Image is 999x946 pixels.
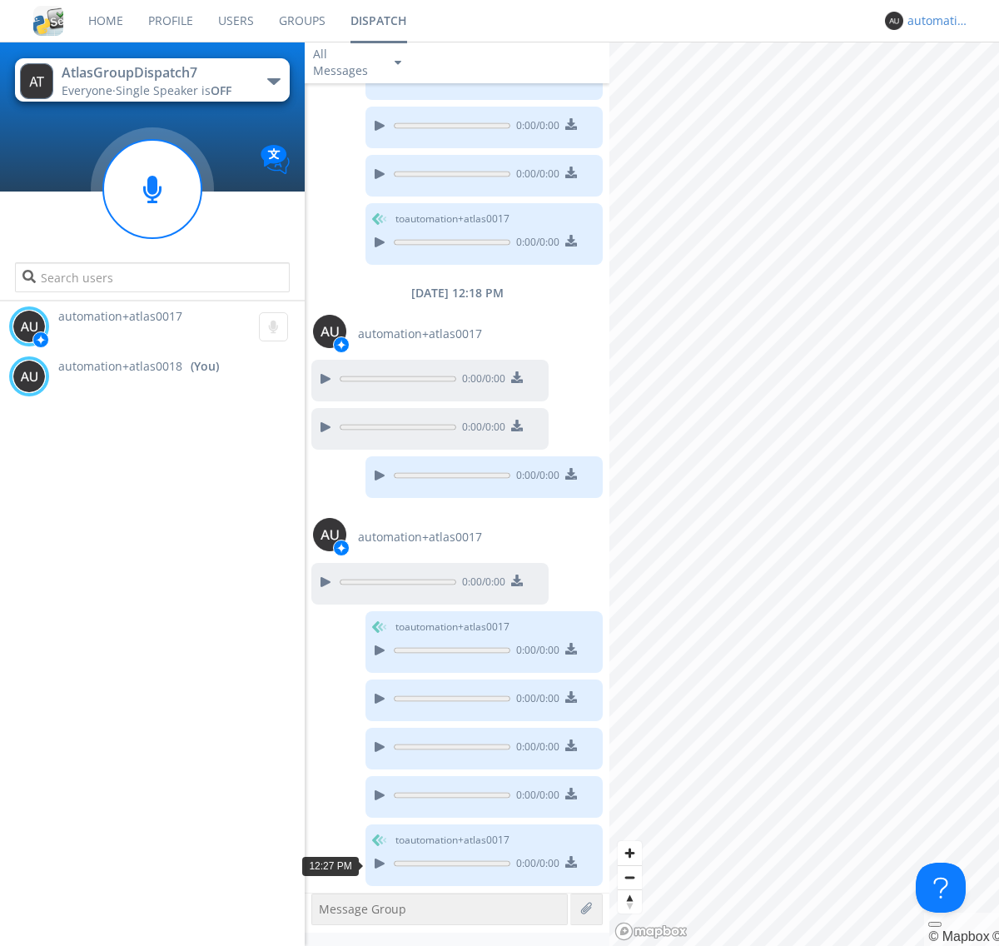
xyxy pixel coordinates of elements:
span: OFF [211,82,231,98]
button: Reset bearing to north [618,889,642,914]
button: Zoom in [618,841,642,865]
span: 0:00 / 0:00 [510,468,559,486]
img: download media button [511,575,523,586]
img: 373638.png [12,310,46,343]
img: Translation enabled [261,145,290,174]
button: AtlasGroupDispatch7Everyone·Single Speaker isOFF [15,58,289,102]
div: Everyone · [62,82,249,99]
a: Mapbox logo [614,922,688,941]
button: Zoom out [618,865,642,889]
span: automation+atlas0018 [58,358,182,375]
span: Single Speaker is [116,82,231,98]
span: to automation+atlas0017 [395,212,509,227]
span: automation+atlas0017 [58,308,182,324]
div: (You) [191,358,219,375]
div: [DATE] 12:18 PM [305,285,609,301]
span: to automation+atlas0017 [395,833,509,848]
span: 12:27 PM [309,860,351,872]
img: download media button [511,371,523,383]
a: Mapbox [928,929,989,944]
div: automation+atlas0018 [907,12,970,29]
img: download media button [565,235,577,246]
span: Zoom out [618,866,642,889]
span: 0:00 / 0:00 [510,235,559,253]
img: download media button [565,856,577,868]
img: 373638.png [313,315,346,348]
img: download media button [511,420,523,431]
img: download media button [565,691,577,703]
span: 0:00 / 0:00 [510,118,559,137]
input: Search users [15,262,289,292]
img: download media button [565,788,577,799]
img: download media button [565,643,577,655]
span: 0:00 / 0:00 [510,643,559,661]
span: 0:00 / 0:00 [510,739,559,758]
span: to automation+atlas0017 [395,620,509,635]
span: 0:00 / 0:00 [510,691,559,709]
img: 373638.png [20,63,53,99]
img: caret-down-sm.svg [395,61,401,65]
img: download media button [565,739,577,751]
span: 0:00 / 0:00 [510,856,559,874]
button: Toggle attribution [928,922,942,927]
div: All Messages [313,46,380,79]
img: 373638.png [885,12,903,30]
img: download media button [565,468,577,480]
span: 0:00 / 0:00 [510,167,559,185]
span: 0:00 / 0:00 [456,371,505,390]
iframe: Toggle Customer Support [916,863,966,913]
span: automation+atlas0017 [358,529,482,545]
span: 0:00 / 0:00 [456,575,505,593]
img: 373638.png [12,360,46,393]
img: cddb5a64eb264b2086981ab96f4c1ba7 [33,6,63,36]
div: AtlasGroupDispatch7 [62,63,249,82]
span: automation+atlas0017 [358,326,482,342]
img: download media button [565,118,577,130]
span: Reset bearing to north [618,890,642,914]
span: 0:00 / 0:00 [456,420,505,438]
img: 373638.png [313,518,346,551]
img: download media button [565,167,577,178]
span: 0:00 / 0:00 [510,788,559,806]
